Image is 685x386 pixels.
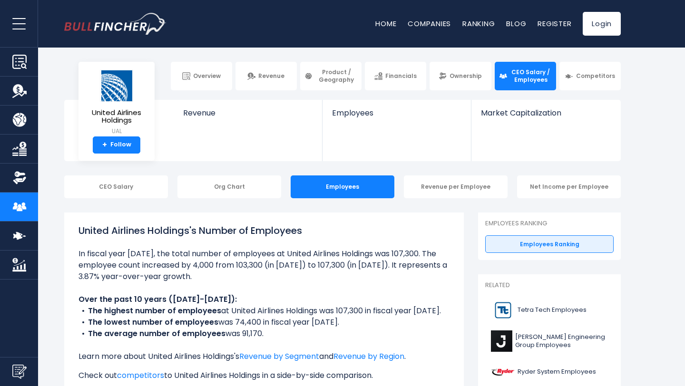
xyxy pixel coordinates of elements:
span: Revenue [258,72,284,80]
p: Employees Ranking [485,220,614,228]
a: Blog [506,19,526,29]
a: Financials [365,62,426,90]
a: Revenue by Segment [239,351,319,362]
span: Market Capitalization [481,108,610,117]
li: was 74,400 in fiscal year [DATE]. [78,317,450,328]
p: Learn more about United Airlines Holdings's and . [78,351,450,362]
a: Ranking [462,19,495,29]
b: The average number of employees [88,328,225,339]
a: [PERSON_NAME] Engineering Group Employees [485,328,614,354]
span: Competitors [576,72,615,80]
b: The lowest number of employees [88,317,218,328]
b: Over the past 10 years ([DATE]-[DATE]): [78,294,237,305]
a: Ownership [430,62,491,90]
span: United Airlines Holdings [86,109,147,125]
div: Revenue per Employee [404,175,508,198]
strong: + [102,141,107,149]
img: TTEK logo [491,299,515,321]
a: Product / Geography [300,62,362,90]
a: Revenue by Region [333,351,404,362]
a: Home [375,19,396,29]
span: Ownership [450,72,482,80]
a: Tetra Tech Employees [485,297,614,323]
a: competitors [117,370,164,381]
li: was 91,170. [78,328,450,339]
a: Market Capitalization [471,100,620,134]
li: at United Airlines Holdings was 107,300 in fiscal year [DATE]. [78,305,450,317]
div: CEO Salary [64,175,168,198]
a: Go to homepage [64,13,166,35]
a: CEO Salary / Employees [495,62,556,90]
span: Financials [385,72,417,80]
img: Ownership [12,171,27,185]
a: Login [583,12,621,36]
a: Overview [171,62,232,90]
p: Related [485,281,614,289]
img: R logo [491,361,515,383]
a: Employees Ranking [485,235,614,253]
div: Employees [291,175,394,198]
span: Tetra Tech Employees [518,306,587,314]
span: [PERSON_NAME] Engineering Group Employees [515,333,608,349]
span: Employees [332,108,461,117]
h1: United Airlines Holdings's Number of Employees [78,223,450,238]
a: Revenue [235,62,297,90]
span: CEO Salary / Employees [510,68,552,83]
b: The highest number of employees [88,305,221,316]
a: Register [538,19,571,29]
li: In fiscal year [DATE], the total number of employees at United Airlines Holdings was 107,300. The... [78,248,450,282]
span: Overview [193,72,221,80]
p: Check out to United Airlines Holdings in a side-by-side comparison. [78,370,450,381]
a: Employees [323,100,470,134]
a: +Follow [93,136,140,154]
a: Companies [408,19,451,29]
a: United Airlines Holdings UAL [86,69,147,136]
small: UAL [86,127,147,135]
a: Competitors [559,62,621,90]
span: Revenue [183,108,313,117]
span: Ryder System Employees [518,368,596,376]
img: J logo [491,330,512,352]
div: Net Income per Employee [517,175,621,198]
a: Revenue [174,100,323,134]
img: bullfincher logo [64,13,166,35]
span: Product / Geography [315,68,357,83]
div: Org Chart [177,175,281,198]
a: Ryder System Employees [485,359,614,385]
